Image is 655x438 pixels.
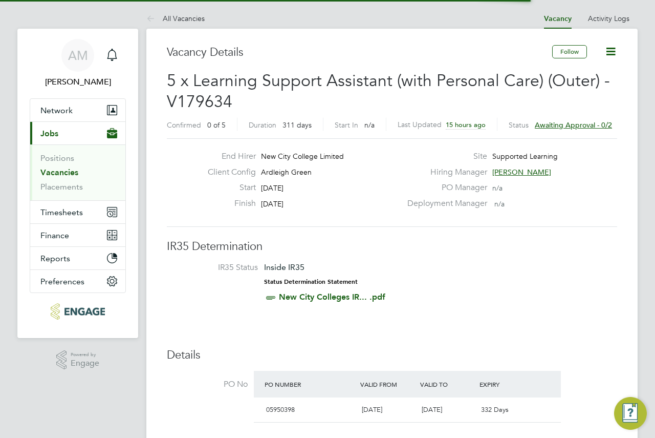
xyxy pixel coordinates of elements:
span: Preferences [40,277,84,286]
span: [DATE] [261,183,283,193]
label: Start In [335,120,358,130]
div: PO Number [262,375,358,393]
span: Jobs [40,129,58,138]
label: Last Updated [398,120,442,129]
span: n/a [364,120,375,130]
a: Positions [40,153,74,163]
label: Client Config [200,167,256,178]
div: Valid To [418,375,477,393]
span: Awaiting approval - 0/2 [535,120,612,130]
img: axcis-logo-retina.png [51,303,105,320]
span: Inside IR35 [264,262,304,272]
label: Confirmed [167,120,201,130]
a: New City Colleges IR... .pdf [279,292,385,302]
a: Vacancies [40,168,78,177]
span: 332 Days [481,405,509,414]
div: Expiry [477,375,537,393]
a: Vacancy [544,14,572,23]
span: [DATE] [261,199,283,208]
span: Timesheets [40,207,83,217]
span: Powered by [71,350,99,359]
span: Supported Learning [492,152,558,161]
span: n/a [494,199,505,208]
label: IR35 Status [177,262,258,273]
h3: Details [167,348,617,363]
button: Reports [30,247,125,269]
span: Andrew Murphy [30,76,126,88]
label: Deployment Manager [401,198,487,209]
button: Preferences [30,270,125,293]
label: Duration [249,120,276,130]
button: Follow [552,45,587,58]
span: 311 days [282,120,312,130]
span: Engage [71,359,99,368]
button: Network [30,99,125,121]
button: Timesheets [30,201,125,223]
span: [PERSON_NAME] [492,168,551,177]
span: [DATE] [422,405,442,414]
nav: Main navigation [17,29,138,338]
span: Network [40,106,73,115]
span: n/a [492,183,503,193]
a: AM[PERSON_NAME] [30,39,126,88]
a: Activity Logs [588,14,629,23]
a: All Vacancies [146,14,205,23]
div: Jobs [30,144,125,200]
span: 15 hours ago [446,120,486,129]
label: PO No [167,379,248,390]
span: Ardleigh Green [261,168,312,177]
a: Placements [40,182,83,192]
label: Site [401,151,487,162]
h3: Vacancy Details [167,45,552,60]
span: 5 x Learning Support Assistant (with Personal Care) (Outer) - V179634 [167,71,610,112]
label: PO Manager [401,182,487,193]
button: Jobs [30,122,125,144]
button: Engage Resource Center [614,397,647,430]
button: Finance [30,224,125,246]
a: Go to home page [30,303,126,320]
span: 05950398 [266,405,295,414]
span: [DATE] [362,405,382,414]
span: 0 of 5 [207,120,226,130]
span: Reports [40,254,70,263]
label: Finish [200,198,256,209]
strong: Status Determination Statement [264,278,358,285]
a: Powered byEngage [56,350,100,370]
span: New City College Limited [261,152,344,161]
label: Start [200,182,256,193]
label: Hiring Manager [401,167,487,178]
span: Finance [40,231,69,240]
span: AM [68,49,88,62]
h3: IR35 Determination [167,239,617,254]
div: Valid From [358,375,418,393]
label: End Hirer [200,151,256,162]
label: Status [509,120,529,130]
